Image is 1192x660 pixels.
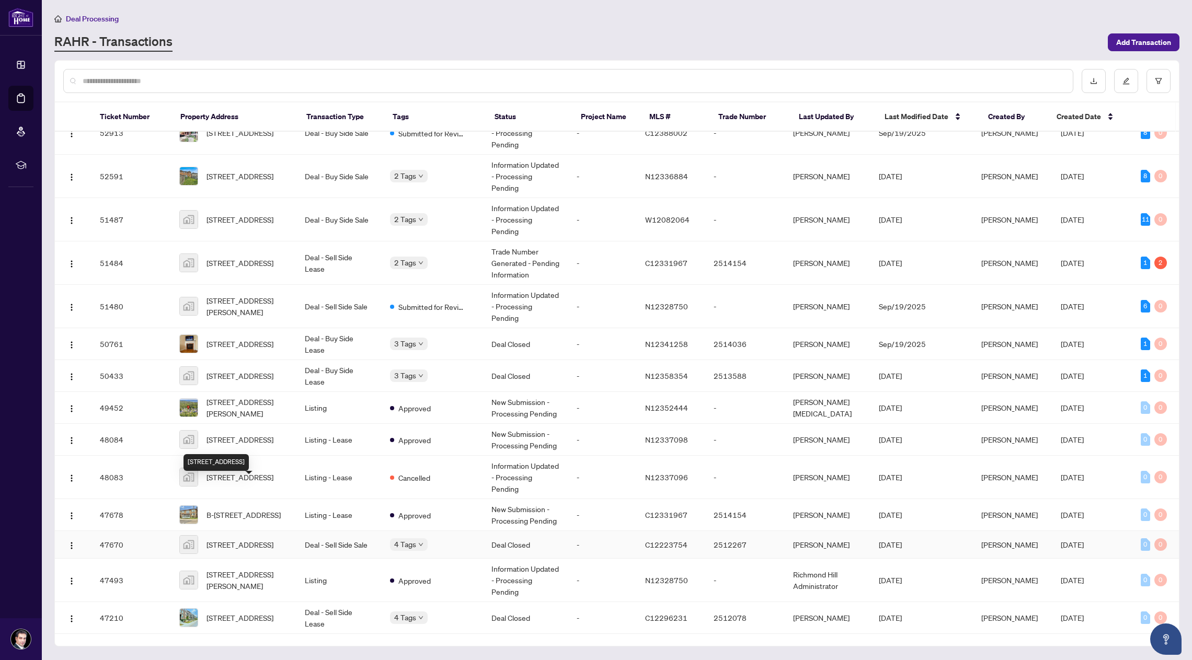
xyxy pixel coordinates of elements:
[1057,111,1101,122] span: Created Date
[790,102,877,132] th: Last Updated By
[645,128,687,137] span: C12388002
[296,499,382,531] td: Listing - Lease
[91,602,171,634] td: 47210
[879,215,902,224] span: [DATE]
[645,613,687,622] span: C12296231
[981,435,1038,444] span: [PERSON_NAME]
[67,436,76,445] img: Logo
[483,602,568,634] td: Deal Closed
[1061,575,1084,585] span: [DATE]
[645,339,688,349] span: N12341258
[1116,34,1171,51] span: Add Transaction
[1154,401,1167,414] div: 0
[568,328,637,360] td: -
[785,392,870,424] td: [PERSON_NAME][MEDICAL_DATA]
[394,369,416,381] span: 3 Tags
[710,102,790,132] th: Trade Number
[486,102,572,132] th: Status
[705,241,785,285] td: 2514154
[63,469,80,485] button: Logo
[398,472,430,483] span: Cancelled
[296,559,382,602] td: Listing
[568,499,637,531] td: -
[1141,126,1150,139] div: 8
[207,295,288,318] span: [STREET_ADDRESS][PERSON_NAME]
[879,258,902,268] span: [DATE]
[180,297,198,315] img: thumbnail-img
[879,339,926,349] span: Sep/19/2025
[180,399,198,416] img: thumbnail-img
[180,506,198,524] img: thumbnail-img
[296,198,382,241] td: Deal - Buy Side Sale
[63,335,80,352] button: Logo
[785,602,870,634] td: [PERSON_NAME]
[645,510,687,519] span: C12331967
[876,102,980,132] th: Last Modified Date
[785,424,870,456] td: [PERSON_NAME]
[785,328,870,360] td: [PERSON_NAME]
[418,542,423,547] span: down
[483,499,568,531] td: New Submission - Processing Pending
[207,170,273,182] span: [STREET_ADDRESS]
[785,198,870,241] td: [PERSON_NAME]
[63,298,80,315] button: Logo
[705,531,785,559] td: 2512267
[785,285,870,328] td: [PERSON_NAME]
[172,102,298,132] th: Property Address
[1154,508,1167,521] div: 0
[418,173,423,179] span: down
[207,370,273,381] span: [STREET_ADDRESS]
[394,611,416,623] span: 4 Tags
[63,536,80,553] button: Logo
[981,302,1038,311] span: [PERSON_NAME]
[981,510,1038,519] span: [PERSON_NAME]
[568,559,637,602] td: -
[296,424,382,456] td: Listing - Lease
[91,360,171,392] td: 50433
[1154,369,1167,382] div: 0
[180,536,198,553] img: thumbnail-img
[63,211,80,228] button: Logo
[67,130,76,138] img: Logo
[568,198,637,241] td: -
[398,434,431,446] span: Approved
[296,328,382,360] td: Deal - Buy Side Lease
[1061,540,1084,549] span: [DATE]
[879,371,902,380] span: [DATE]
[980,102,1049,132] th: Created By
[1061,128,1084,137] span: [DATE]
[1061,613,1084,622] span: [DATE]
[1155,77,1162,85] span: filter
[1061,339,1084,349] span: [DATE]
[180,335,198,353] img: thumbnail-img
[1154,471,1167,483] div: 0
[91,424,171,456] td: 48084
[568,285,637,328] td: -
[418,373,423,378] span: down
[63,572,80,588] button: Logo
[1141,213,1150,226] div: 11
[296,360,382,392] td: Deal - Buy Side Lease
[418,341,423,346] span: down
[785,111,870,155] td: [PERSON_NAME]
[879,472,902,482] span: [DATE]
[398,575,431,586] span: Approved
[207,509,281,520] span: B-[STREET_ADDRESS]
[67,260,76,268] img: Logo
[1141,508,1150,521] div: 0
[1061,510,1084,519] span: [DATE]
[981,171,1038,181] span: [PERSON_NAME]
[785,456,870,499] td: [PERSON_NAME]
[981,371,1038,380] span: [PERSON_NAME]
[296,155,382,198] td: Deal - Buy Side Sale
[705,285,785,328] td: -
[572,102,641,132] th: Project Name
[879,403,902,412] span: [DATE]
[981,403,1038,412] span: [PERSON_NAME]
[1141,300,1150,312] div: 6
[1061,302,1084,311] span: [DATE]
[705,392,785,424] td: -
[483,456,568,499] td: Information Updated - Processing Pending
[296,456,382,499] td: Listing - Lease
[1061,215,1084,224] span: [DATE]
